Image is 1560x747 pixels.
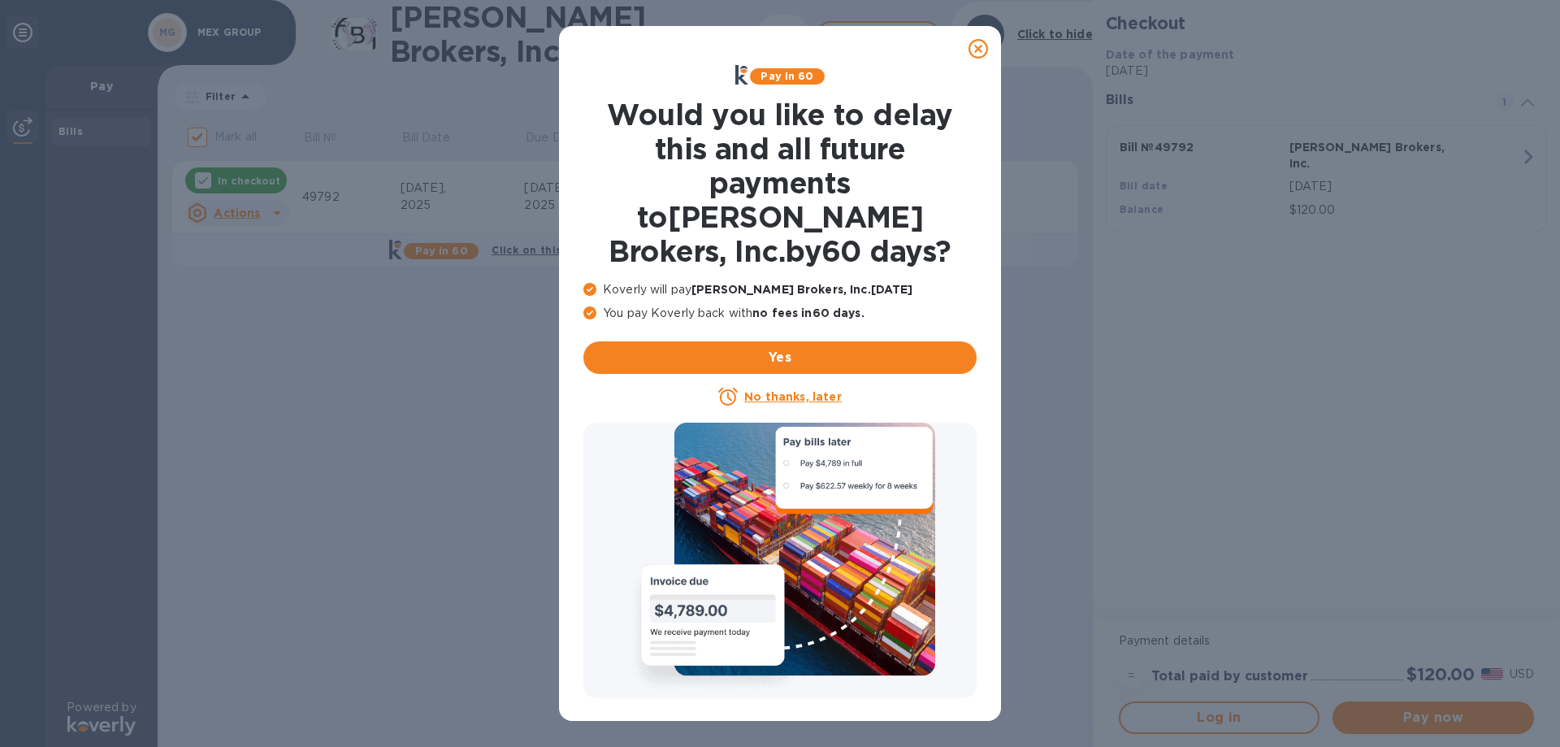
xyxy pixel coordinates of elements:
button: Yes [583,341,977,374]
span: Yes [596,348,964,367]
p: Koverly will pay [583,281,977,298]
p: You pay Koverly back with [583,305,977,322]
b: Pay in 60 [760,70,813,82]
b: [PERSON_NAME] Brokers, Inc. [DATE] [691,283,912,296]
u: No thanks, later [744,390,841,403]
b: no fees in 60 days . [752,306,864,319]
h1: Would you like to delay this and all future payments to [PERSON_NAME] Brokers, Inc. by 60 days ? [583,98,977,268]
